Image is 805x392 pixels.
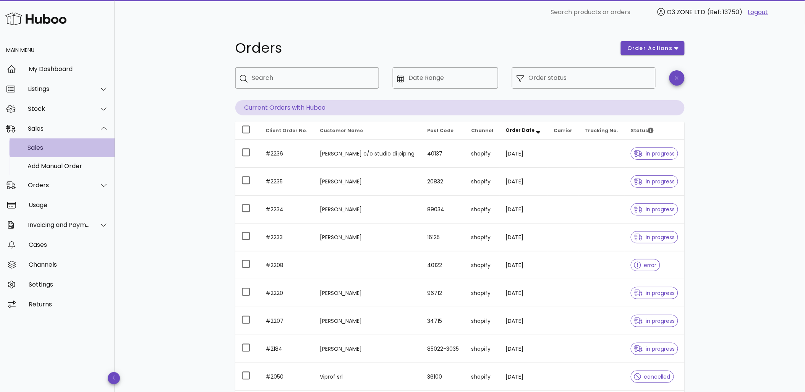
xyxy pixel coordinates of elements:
td: shopify [465,196,500,224]
td: shopify [465,307,500,335]
td: [DATE] [500,196,548,224]
td: #2207 [260,307,314,335]
span: Tracking No. [585,127,619,134]
span: in progress [634,207,675,212]
th: Order Date: Sorted descending. Activate to remove sorting. [500,121,548,140]
div: Sales [28,125,90,132]
td: #2234 [260,196,314,224]
span: (Ref: 13750) [708,8,743,16]
td: shopify [465,363,500,391]
td: 96712 [421,279,465,307]
span: cancelled [634,374,671,379]
div: Listings [28,85,90,92]
div: My Dashboard [29,65,109,73]
span: O3 ZONE LTD [667,8,706,16]
td: shopify [465,251,500,279]
td: 34715 [421,307,465,335]
td: 85022-3035 [421,335,465,363]
td: shopify [465,224,500,251]
td: shopify [465,140,500,168]
td: [DATE] [500,224,548,251]
td: [PERSON_NAME] [314,307,421,335]
td: [DATE] [500,251,548,279]
th: Tracking No. [579,121,625,140]
div: Sales [28,144,109,151]
th: Post Code [421,121,465,140]
td: 36100 [421,363,465,391]
td: shopify [465,335,500,363]
td: #2236 [260,140,314,168]
p: Current Orders with Huboo [235,100,685,115]
td: [PERSON_NAME] [314,168,421,196]
span: in progress [634,235,675,240]
td: [PERSON_NAME] c/o studio di piping [314,140,421,168]
span: in progress [634,318,675,324]
a: Logout [748,8,768,17]
span: in progress [634,290,675,296]
button: order actions [621,41,684,55]
td: #2235 [260,168,314,196]
td: [DATE] [500,307,548,335]
img: Huboo Logo [5,11,66,27]
td: [DATE] [500,335,548,363]
div: Returns [29,301,109,308]
td: 40137 [421,140,465,168]
td: #2220 [260,279,314,307]
td: #2050 [260,363,314,391]
h1: Orders [235,41,612,55]
div: Channels [29,261,109,268]
th: Channel [465,121,500,140]
span: Carrier [554,127,573,134]
td: #2184 [260,335,314,363]
span: Client Order No. [266,127,308,134]
span: Customer Name [320,127,363,134]
td: 89034 [421,196,465,224]
div: Orders [28,181,90,189]
td: #2233 [260,224,314,251]
span: Order Date [506,127,535,133]
td: 20832 [421,168,465,196]
td: [DATE] [500,140,548,168]
span: error [634,262,657,268]
th: Carrier [548,121,579,140]
th: Client Order No. [260,121,314,140]
span: in progress [634,346,675,352]
td: [PERSON_NAME] [314,224,421,251]
div: Cases [29,241,109,248]
td: [PERSON_NAME] [314,279,421,307]
div: Stock [28,105,90,112]
td: [PERSON_NAME] [314,196,421,224]
span: in progress [634,151,675,156]
td: shopify [465,168,500,196]
td: 40122 [421,251,465,279]
span: Channel [471,127,494,134]
th: Status [625,121,684,140]
div: Invoicing and Payments [28,221,90,228]
td: #2208 [260,251,314,279]
div: Usage [29,201,109,209]
div: Add Manual Order [28,162,109,170]
td: [DATE] [500,168,548,196]
div: Settings [29,281,109,288]
td: [PERSON_NAME] [314,335,421,363]
td: [DATE] [500,279,548,307]
td: shopify [465,279,500,307]
td: Viprof srl [314,363,421,391]
td: [DATE] [500,363,548,391]
td: 16125 [421,224,465,251]
span: Status [631,127,654,134]
span: Post Code [427,127,454,134]
span: in progress [634,179,675,184]
span: order actions [627,44,673,52]
th: Customer Name [314,121,421,140]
